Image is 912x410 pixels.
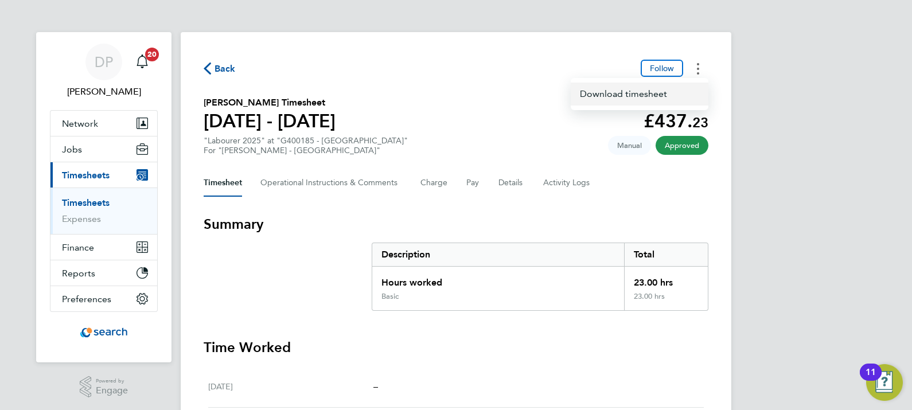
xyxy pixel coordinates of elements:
[50,235,157,260] button: Finance
[62,242,94,253] span: Finance
[204,338,708,357] h3: Time Worked
[80,323,128,342] img: searchconsultancy-logo-retina.png
[372,243,708,311] div: Summary
[62,144,82,155] span: Jobs
[50,162,157,188] button: Timesheets
[95,54,113,69] span: DP
[204,136,408,155] div: "Labourer 2025" at "G400185 - [GEOGRAPHIC_DATA]"
[624,243,708,266] div: Total
[62,170,110,181] span: Timesheets
[543,169,591,197] button: Activity Logs
[204,215,708,233] h3: Summary
[50,260,157,286] button: Reports
[420,169,448,197] button: Charge
[624,292,708,310] div: 23.00 hrs
[641,60,683,77] button: Follow
[50,111,157,136] button: Network
[466,169,480,197] button: Pay
[96,386,128,396] span: Engage
[381,292,399,301] div: Basic
[866,364,903,401] button: Open Resource Center, 11 new notifications
[204,61,236,76] button: Back
[62,118,98,129] span: Network
[372,243,624,266] div: Description
[650,63,674,73] span: Follow
[372,267,624,292] div: Hours worked
[62,197,110,208] a: Timesheets
[50,136,157,162] button: Jobs
[50,323,158,342] a: Go to home page
[204,96,336,110] h2: [PERSON_NAME] Timesheet
[204,146,408,155] div: For "[PERSON_NAME] - [GEOGRAPHIC_DATA]"
[624,267,708,292] div: 23.00 hrs
[208,380,373,393] div: [DATE]
[62,294,111,304] span: Preferences
[204,110,336,132] h1: [DATE] - [DATE]
[50,44,158,99] a: DP[PERSON_NAME]
[866,372,876,387] div: 11
[204,169,242,197] button: Timesheet
[50,286,157,311] button: Preferences
[50,188,157,234] div: Timesheets
[80,376,128,398] a: Powered byEngage
[62,268,95,279] span: Reports
[215,62,236,76] span: Back
[131,44,154,80] a: 20
[644,110,708,132] app-decimal: £437.
[50,85,158,99] span: Dan Proudfoot
[608,136,651,155] span: This timesheet was manually created.
[145,48,159,61] span: 20
[688,60,708,77] button: Timesheets Menu
[36,32,172,362] nav: Main navigation
[656,136,708,155] span: This timesheet has been approved.
[571,83,708,106] a: Timesheets Menu
[498,169,525,197] button: Details
[62,213,101,224] a: Expenses
[373,381,378,392] span: –
[96,376,128,386] span: Powered by
[692,114,708,131] span: 23
[260,169,402,197] button: Operational Instructions & Comments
